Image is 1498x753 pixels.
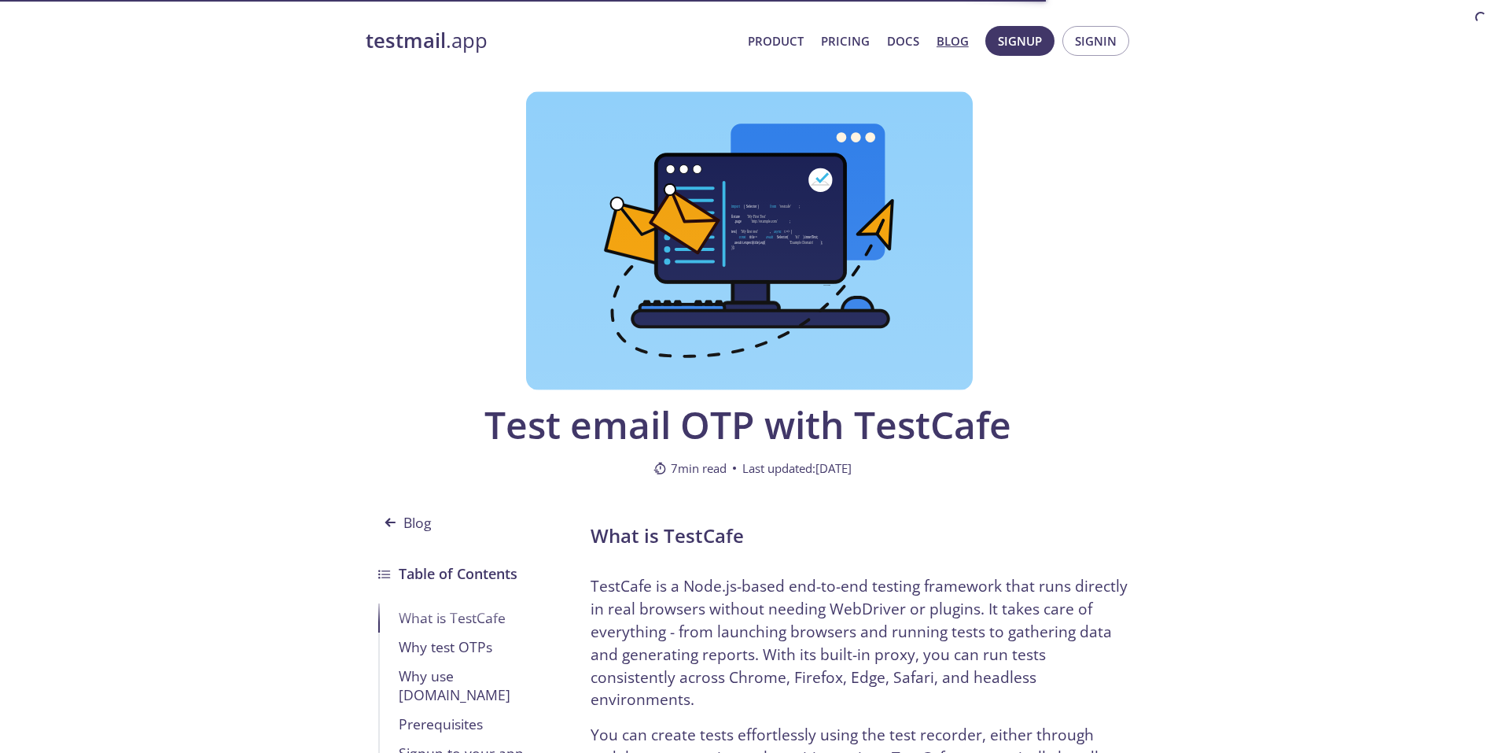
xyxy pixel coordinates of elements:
[937,31,969,51] a: Blog
[591,522,1133,550] h2: What is TestCafe
[887,31,919,51] a: Docs
[399,637,541,657] div: Why test OTPs
[366,28,735,54] a: testmail.app
[1062,26,1129,56] button: Signin
[399,563,517,585] h3: Table of Contents
[378,485,541,544] a: Blog
[653,459,727,478] span: 7 min read
[1075,31,1117,51] span: Signin
[985,26,1054,56] button: Signup
[998,31,1042,51] span: Signup
[366,27,446,54] strong: testmail
[742,459,852,478] span: Last updated: [DATE]
[479,403,1017,446] span: Test email OTP with TestCafe
[378,508,441,537] span: Blog
[399,666,541,705] div: Why use [DOMAIN_NAME]
[399,714,541,734] div: Prerequisites
[591,575,1133,711] p: TestCafe is a Node.js-based end-to-end testing framework that runs directly in real browsers with...
[748,31,804,51] a: Product
[821,31,870,51] a: Pricing
[399,608,541,628] div: What is TestCafe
